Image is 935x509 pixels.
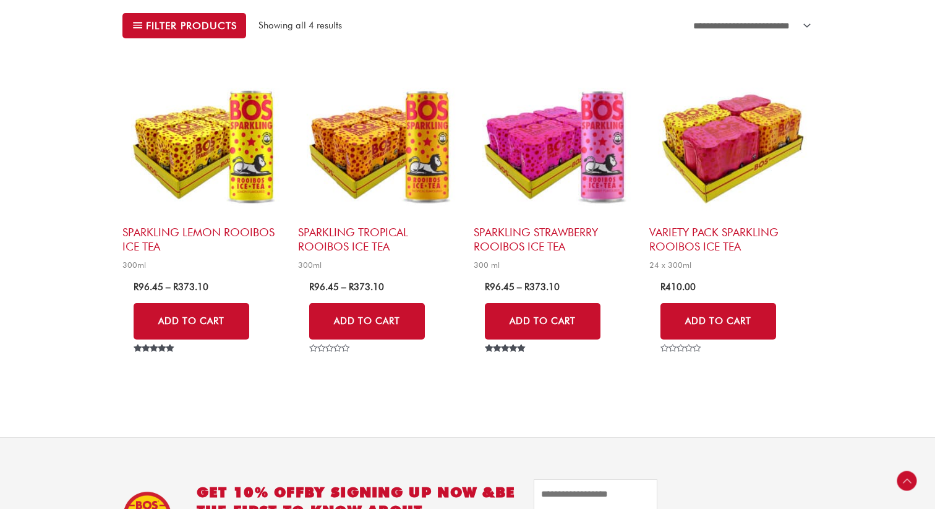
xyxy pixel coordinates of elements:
a: Sparkling Lemon Rooibos Ice Tea300ml [122,62,286,274]
bdi: 410.00 [660,281,696,293]
a: Select options for “Sparkling Strawberry Rooibos Ice Tea” [485,303,600,340]
a: Add to cart: “Variety Pack Sparkling Rooibos Ice Tea” [660,303,776,340]
span: 24 x 300ml [649,260,813,270]
span: – [517,281,522,293]
span: R [309,281,314,293]
a: Select options for “Sparkling Tropical Rooibos Ice Tea” [309,303,425,340]
a: Variety Pack Sparkling Rooibos Ice Tea24 x 300ml [649,62,813,274]
h2: Sparkling Strawberry Rooibos Ice Tea [474,225,637,254]
bdi: 373.10 [524,281,560,293]
h2: Variety Pack Sparkling Rooibos Ice Tea [649,225,813,254]
span: R [134,281,139,293]
span: Rated out of 5 [134,344,176,380]
span: Filter products [146,21,237,30]
span: R [173,281,178,293]
span: R [485,281,490,293]
span: 300ml [122,260,286,270]
h2: Sparkling Tropical Rooibos Ice Tea [298,225,461,254]
img: sparkling strawberry rooibos ice tea [474,62,637,225]
bdi: 96.45 [134,281,163,293]
a: Sparkling Tropical Rooibos Ice Tea300ml [298,62,461,274]
bdi: 373.10 [173,281,208,293]
h2: Sparkling Lemon Rooibos Ice Tea [122,225,286,254]
bdi: 96.45 [485,281,514,293]
button: Filter products [122,13,247,39]
span: R [349,281,354,293]
span: Rated out of 5 [485,344,527,380]
span: 300 ml [474,260,637,270]
span: – [166,281,171,293]
bdi: 373.10 [349,281,384,293]
a: Select options for “Sparkling Lemon Rooibos Ice Tea” [134,303,249,340]
select: Shop order [686,15,813,36]
span: 300ml [298,260,461,270]
p: Showing all 4 results [258,19,342,33]
a: Sparkling Strawberry Rooibos Ice Tea300 ml [474,62,637,274]
span: R [524,281,529,293]
span: R [660,281,665,293]
img: sparkling lemon rooibos ice tea [122,62,286,225]
img: sparkling tropical rooibos ice tea [298,62,461,225]
bdi: 96.45 [309,281,339,293]
span: – [341,281,346,293]
img: Variety Pack Sparkling Rooibos Ice Tea [649,62,813,225]
span: BY SIGNING UP NOW & [304,484,495,500]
